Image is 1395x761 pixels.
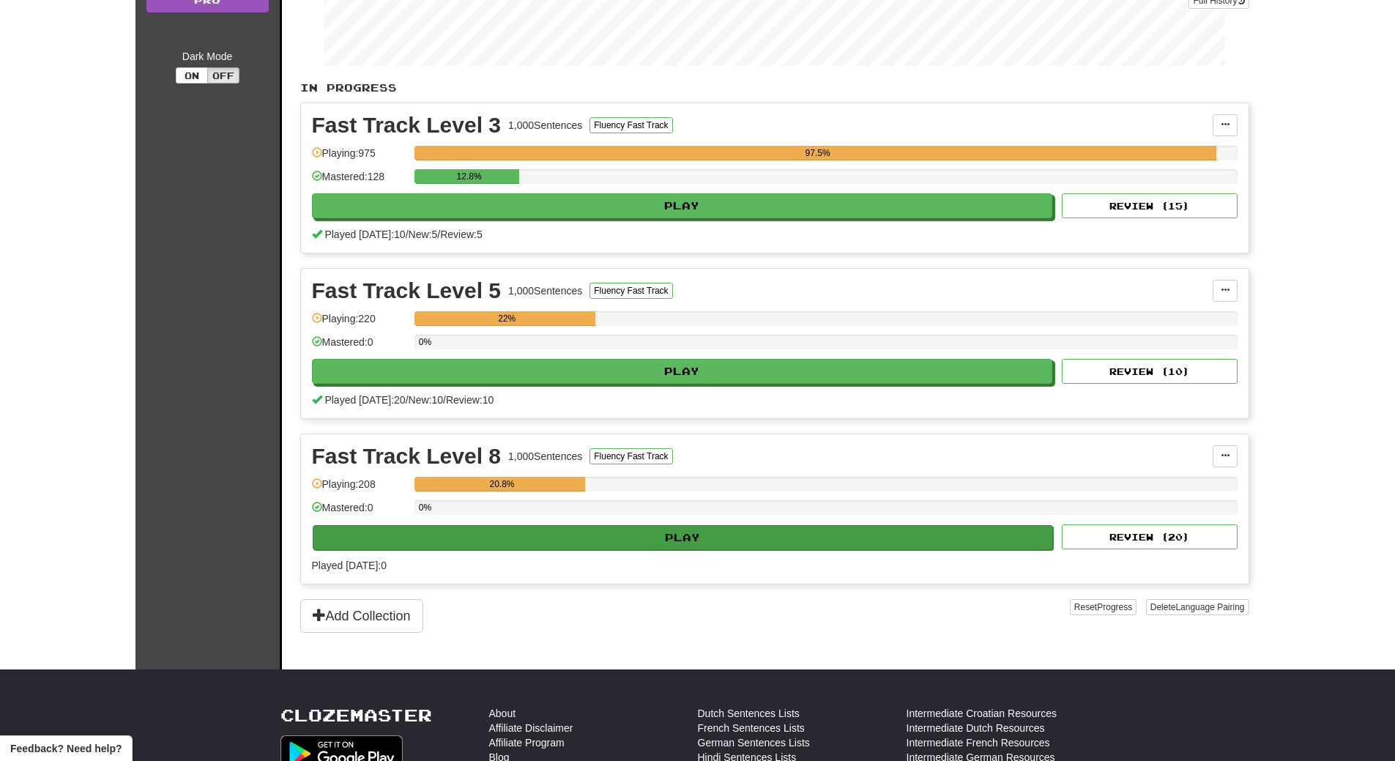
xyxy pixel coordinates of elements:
[176,67,208,83] button: On
[10,741,122,756] span: Open feedback widget
[698,721,805,735] a: French Sentences Lists
[312,477,407,501] div: Playing: 208
[698,706,800,721] a: Dutch Sentences Lists
[589,117,672,133] button: Fluency Fast Track
[313,525,1054,550] button: Play
[312,560,387,571] span: Played [DATE]: 0
[1146,599,1249,615] button: DeleteLanguage Pairing
[907,735,1050,750] a: Intermediate French Resources
[312,146,407,170] div: Playing: 975
[409,394,443,406] span: New: 10
[419,311,595,326] div: 22%
[489,721,573,735] a: Affiliate Disclaimer
[406,394,409,406] span: /
[409,229,438,240] span: New: 5
[1097,602,1132,612] span: Progress
[589,448,672,464] button: Fluency Fast Track
[280,706,432,724] a: Clozemaster
[907,721,1045,735] a: Intermediate Dutch Resources
[443,394,446,406] span: /
[312,193,1053,218] button: Play
[324,229,405,240] span: Played [DATE]: 10
[1062,193,1238,218] button: Review (15)
[508,118,582,133] div: 1,000 Sentences
[312,280,502,302] div: Fast Track Level 5
[312,335,407,359] div: Mastered: 0
[312,445,502,467] div: Fast Track Level 8
[300,599,423,633] button: Add Collection
[589,283,672,299] button: Fluency Fast Track
[446,394,494,406] span: Review: 10
[508,449,582,464] div: 1,000 Sentences
[419,146,1217,160] div: 97.5%
[312,359,1053,384] button: Play
[698,735,810,750] a: German Sentences Lists
[489,706,516,721] a: About
[312,114,502,136] div: Fast Track Level 3
[437,229,440,240] span: /
[312,500,407,524] div: Mastered: 0
[489,735,565,750] a: Affiliate Program
[300,81,1249,95] p: In Progress
[508,283,582,298] div: 1,000 Sentences
[1062,524,1238,549] button: Review (20)
[406,229,409,240] span: /
[419,169,520,184] div: 12.8%
[1175,602,1244,612] span: Language Pairing
[324,394,405,406] span: Played [DATE]: 20
[207,67,239,83] button: Off
[907,706,1057,721] a: Intermediate Croatian Resources
[312,169,407,193] div: Mastered: 128
[1070,599,1137,615] button: ResetProgress
[312,311,407,335] div: Playing: 220
[146,49,269,64] div: Dark Mode
[1062,359,1238,384] button: Review (10)
[440,229,483,240] span: Review: 5
[419,477,586,491] div: 20.8%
